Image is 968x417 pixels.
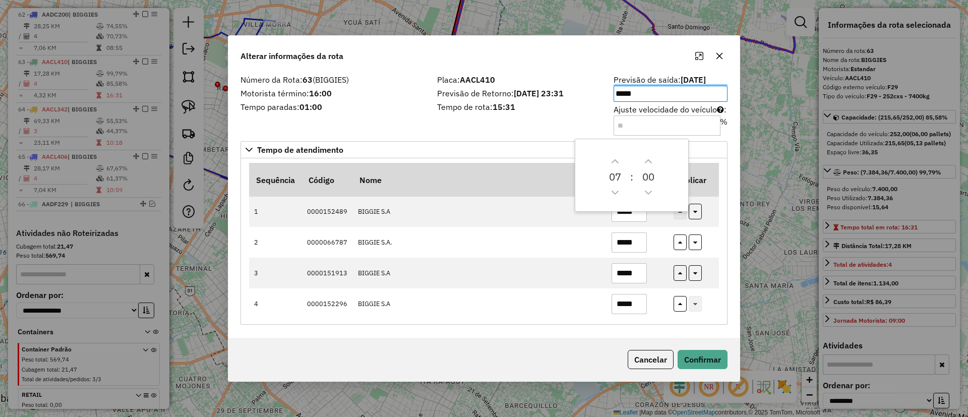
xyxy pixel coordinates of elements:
[249,197,301,227] td: 1
[674,265,687,281] button: replicar tempo de atendimento nos itens acima deste
[240,101,425,113] label: Tempo paradas:
[674,296,687,312] button: replicar tempo de atendimento nos itens acima deste
[575,139,689,212] div: Choose Date
[689,204,702,219] button: replicar tempo de atendimento nos itens abaixo deste
[609,169,621,185] span: 0 7
[352,163,606,196] th: Nome
[240,74,425,86] label: Número da Rota:
[614,103,728,136] label: Ajuste velocidade do veículo :
[249,227,301,258] td: 2
[352,227,606,258] td: BIGGIE S.A.
[614,115,720,136] input: Ajuste velocidade do veículo:%
[352,197,606,227] td: BIGGIE S.A
[301,197,352,227] td: 0000152489
[691,48,707,64] button: Maximize
[352,258,606,288] td: BIGGIE S.A
[240,87,425,99] label: Motorista término:
[514,88,564,98] strong: [DATE] 23:31
[614,74,728,102] label: Previsão de saída:
[301,227,352,258] td: 0000066787
[669,163,719,196] th: Replicar
[681,75,706,85] strong: [DATE]
[642,169,654,185] span: 0 0
[640,185,656,201] button: Previous Minute
[689,234,702,250] button: replicar tempo de atendimento nos itens abaixo deste
[249,163,301,196] th: Sequência
[607,153,623,169] button: Next Hour
[607,185,623,201] button: Previous Hour
[249,258,301,288] td: 3
[674,234,687,250] button: replicar tempo de atendimento nos itens acima deste
[301,258,352,288] td: 0000151913
[614,86,728,102] input: Previsão de saída:[DATE]
[313,75,349,85] span: (BIGGIES)
[299,102,322,112] strong: 01:00
[493,102,515,112] strong: 15:31
[240,50,343,62] span: Alterar informações da rota
[352,288,606,319] td: BIGGIE S.A
[302,75,313,85] strong: 63
[717,105,724,113] i: Para aumentar a velocidade, informe um valor negativo
[630,169,633,185] span: :
[301,163,352,196] th: Código
[720,115,728,136] div: %
[689,265,702,281] button: replicar tempo de atendimento nos itens abaixo deste
[309,88,332,98] strong: 16:00
[437,87,601,99] label: Previsão de Retorno:
[678,350,728,369] button: Confirmar
[628,350,674,369] button: Cancelar
[460,75,495,85] strong: AACL410
[437,101,601,113] label: Tempo de rota:
[249,288,301,319] td: 4
[640,153,656,169] button: Next Minute
[301,288,352,319] td: 0000152296
[257,146,343,154] span: Tempo de atendimento
[437,74,601,86] label: Placa:
[240,141,728,158] a: Tempo de atendimento
[240,158,728,325] div: Tempo de atendimento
